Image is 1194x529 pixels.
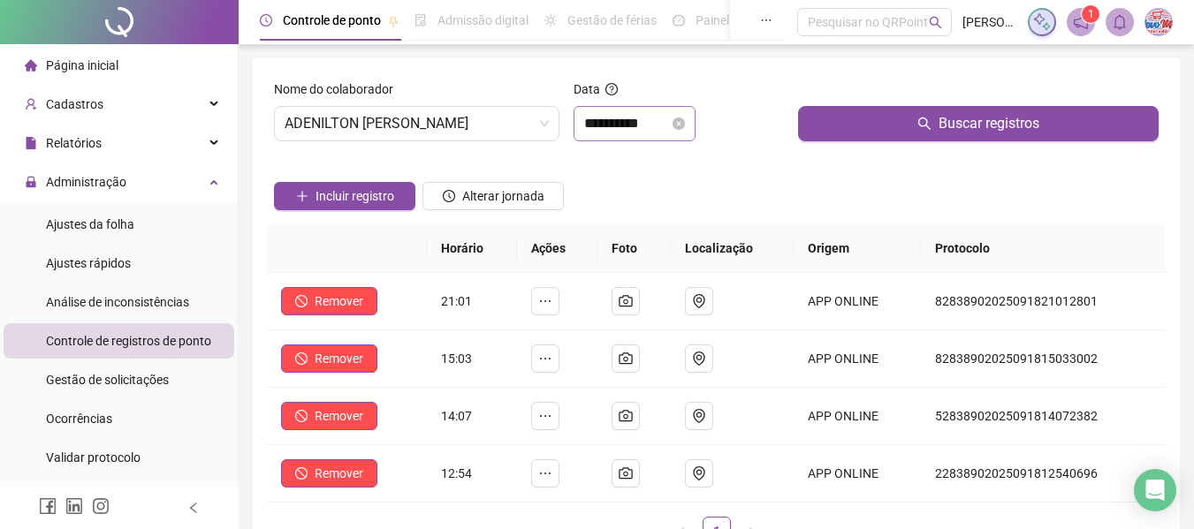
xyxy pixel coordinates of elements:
[1134,469,1176,511] div: Open Intercom Messenger
[619,466,633,480] span: camera
[315,291,363,311] span: Remover
[921,330,1166,388] td: 82838902025091815033002
[671,224,795,273] th: Localização
[673,14,685,26] span: dashboard
[295,410,308,422] span: stop
[414,14,427,26] span: file-done
[283,13,381,27] span: Controle de ponto
[46,450,141,465] span: Validar protocolo
[692,351,706,366] span: environment
[794,388,921,445] td: APP ONLINE
[46,256,131,270] span: Ajustes rápidos
[917,117,932,131] span: search
[605,83,618,95] span: question-circle
[441,294,472,308] span: 21:01
[538,409,552,423] span: ellipsis
[281,344,377,373] button: Remover
[538,294,552,308] span: ellipsis
[441,409,472,423] span: 14:07
[673,117,685,130] span: close-circle
[316,186,394,206] span: Incluir registro
[1073,14,1089,30] span: notification
[1082,5,1099,23] sup: 1
[939,113,1039,134] span: Buscar registros
[281,459,377,487] button: Remover
[25,98,37,110] span: user-add
[921,273,1166,330] td: 82838902025091821012801
[597,224,670,273] th: Foto
[295,467,308,480] span: stop
[929,16,942,29] span: search
[260,14,272,26] span: clock-circle
[760,14,772,26] span: ellipsis
[281,287,377,315] button: Remover
[921,224,1166,273] th: Protocolo
[427,224,518,273] th: Horário
[921,388,1166,445] td: 52838902025091814072382
[315,349,363,368] span: Remover
[1088,8,1094,20] span: 1
[388,16,399,26] span: pushpin
[46,334,211,348] span: Controle de registros de ponto
[962,12,1017,32] span: [PERSON_NAME]
[692,466,706,480] span: environment
[517,224,597,273] th: Ações
[187,502,200,514] span: left
[65,497,83,515] span: linkedin
[538,351,552,366] span: ellipsis
[315,464,363,483] span: Remover
[46,373,169,387] span: Gestão de solicitações
[274,182,415,210] button: Incluir registro
[692,409,706,423] span: environment
[619,351,633,366] span: camera
[274,79,405,99] label: Nome do colaborador
[296,190,308,202] span: plus
[92,497,110,515] span: instagram
[794,330,921,388] td: APP ONLINE
[46,58,118,72] span: Página inicial
[441,466,472,480] span: 12:54
[46,412,112,426] span: Ocorrências
[25,59,37,72] span: home
[544,14,557,26] span: sun
[696,13,764,27] span: Painel do DP
[794,273,921,330] td: APP ONLINE
[1145,9,1172,35] img: 30682
[619,294,633,308] span: camera
[281,402,377,430] button: Remover
[921,445,1166,503] td: 22838902025091812540696
[437,13,529,27] span: Admissão digital
[443,190,455,202] span: clock-circle
[295,295,308,307] span: stop
[574,82,600,96] span: Data
[538,466,552,480] span: ellipsis
[25,176,37,188] span: lock
[46,295,189,309] span: Análise de inconsistências
[462,186,544,206] span: Alterar jornada
[794,224,921,273] th: Origem
[422,191,564,205] a: Alterar jornada
[295,352,308,365] span: stop
[285,107,549,140] span: ADENILTON ARAUJO DOS SANTOS
[619,409,633,423] span: camera
[441,351,472,366] span: 15:03
[46,97,103,111] span: Cadastros
[798,106,1159,141] button: Buscar registros
[692,294,706,308] span: environment
[315,406,363,426] span: Remover
[794,445,921,503] td: APP ONLINE
[39,497,57,515] span: facebook
[46,136,102,150] span: Relatórios
[422,182,564,210] button: Alterar jornada
[567,13,657,27] span: Gestão de férias
[1112,14,1128,30] span: bell
[25,137,37,149] span: file
[46,175,126,189] span: Administração
[46,217,134,231] span: Ajustes da folha
[1032,12,1052,32] img: sparkle-icon.fc2bf0ac1784a2077858766a79e2daf3.svg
